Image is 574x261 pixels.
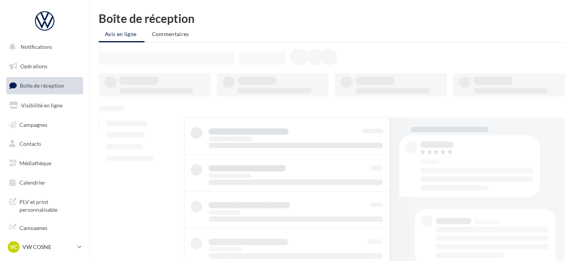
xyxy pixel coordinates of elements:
a: Calendrier [5,175,85,191]
span: Notifications [21,43,52,50]
a: Campagnes [5,117,85,133]
a: Campagnes DataOnDemand [5,220,85,242]
span: Campagnes DataOnDemand [19,223,80,239]
span: Boîte de réception [20,82,64,89]
span: PLV et print personnalisable [19,197,80,213]
a: Boîte de réception [5,77,85,94]
a: Contacts [5,136,85,152]
a: Visibilité en ligne [5,97,85,114]
span: Médiathèque [19,160,51,166]
button: Notifications [5,39,82,55]
span: Opérations [20,63,47,69]
a: Médiathèque [5,155,85,171]
div: Boîte de réception [99,12,565,24]
span: Calendrier [19,179,45,186]
span: Visibilité en ligne [21,102,63,109]
span: Contacts [19,140,41,147]
span: Commentaires [152,31,189,37]
span: Campagnes [19,121,47,128]
p: VW COSNE [23,243,74,251]
span: VC [10,243,17,251]
a: VC VW COSNE [6,240,83,254]
a: PLV et print personnalisable [5,194,85,216]
a: Opérations [5,58,85,74]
